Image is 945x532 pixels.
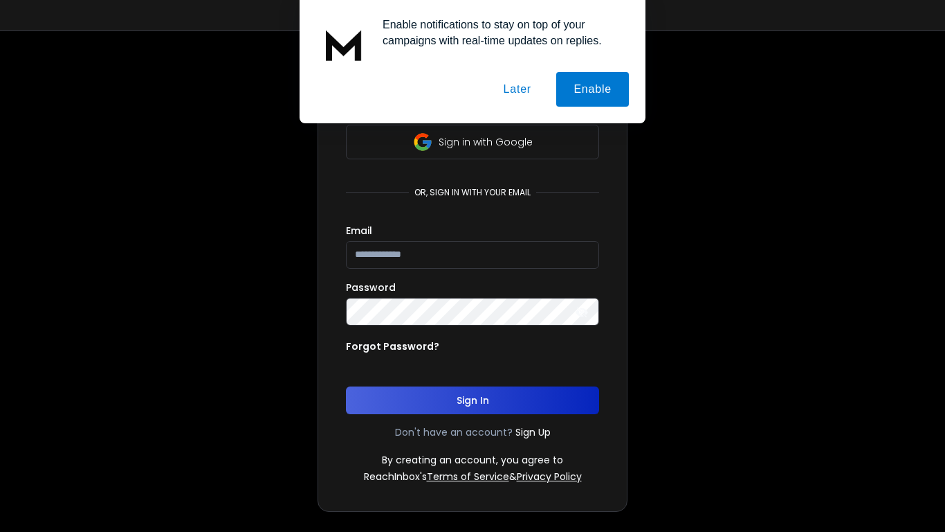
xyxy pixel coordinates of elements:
p: Sign in with Google [439,135,533,149]
div: Enable notifications to stay on top of your campaigns with real-time updates on replies. [371,17,629,48]
p: or, sign in with your email [409,187,536,198]
a: Sign Up [515,425,551,439]
a: Terms of Service [427,470,509,484]
img: notification icon [316,17,371,72]
button: Sign In [346,387,599,414]
p: Forgot Password? [346,339,439,353]
button: Later [486,72,548,107]
p: ReachInbox's & [364,470,582,484]
a: Privacy Policy [517,470,582,484]
p: By creating an account, you agree to [382,453,563,467]
label: Email [346,226,372,236]
button: Sign in with Google [346,125,599,159]
p: Don't have an account? [395,425,513,439]
label: Password [346,283,396,292]
button: Enable [556,72,629,107]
